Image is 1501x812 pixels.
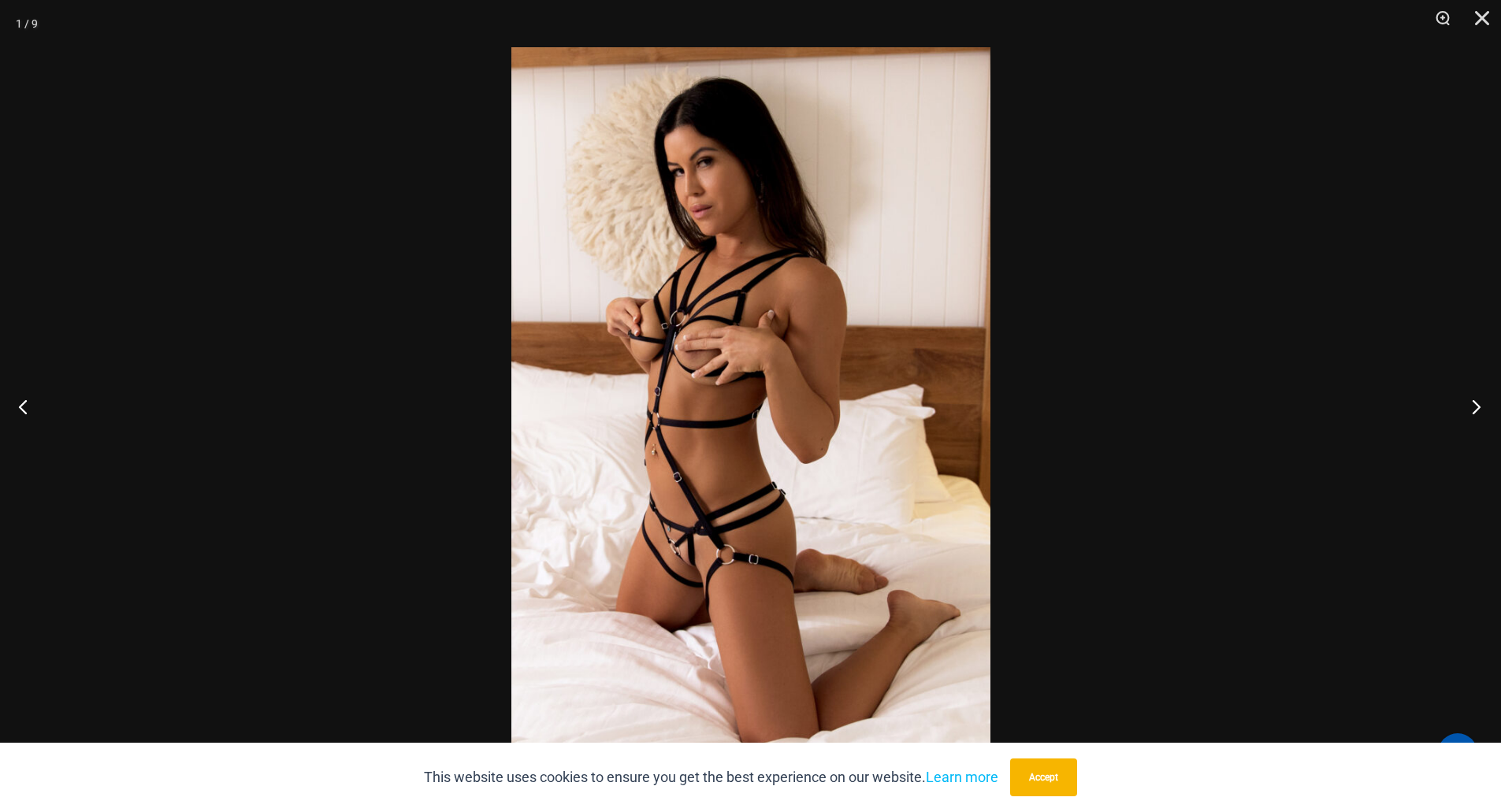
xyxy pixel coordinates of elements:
div: 1 / 9 [16,12,38,35]
p: This website uses cookies to ensure you get the best experience on our website. [424,766,998,789]
button: Next [1442,367,1501,446]
img: Sweetest Obsession Black 1129 Bra 6119 Bottom 1939 Bodysuit 01 [511,47,990,765]
a: Learn more [926,769,998,785]
button: Accept [1010,758,1077,796]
